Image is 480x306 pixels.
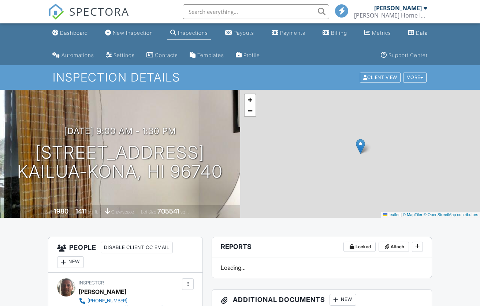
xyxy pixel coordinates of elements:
[401,212,402,217] span: |
[88,298,127,304] div: [PHONE_NUMBER]
[167,26,211,40] a: Inspections
[181,209,190,215] span: sq.ft.
[222,26,257,40] a: Payouts
[424,212,478,217] a: © OpenStreetMap contributors
[144,49,181,62] a: Contacts
[374,4,422,12] div: [PERSON_NAME]
[79,297,163,305] a: [PHONE_NUMBER]
[183,4,329,19] input: Search everything...
[178,30,208,36] div: Inspections
[383,212,399,217] a: Leaflet
[360,73,401,83] div: Client View
[141,209,156,215] span: Lot Size
[88,209,98,215] span: sq. ft.
[111,209,134,215] span: crawlspace
[320,26,350,40] a: Billing
[155,52,178,58] div: Contacts
[157,207,179,215] div: 705541
[48,237,202,273] h3: People
[187,49,227,62] a: Templates
[245,94,256,105] a: Zoom in
[62,52,94,58] div: Automations
[356,139,365,154] img: Marker
[69,4,129,19] span: SPECTORA
[197,52,224,58] div: Templates
[280,30,305,36] div: Payments
[49,49,97,62] a: Automations (Basic)
[64,126,176,136] h3: [DATE] 9:00 am - 1:30 pm
[354,12,427,19] div: Maika’i Home Inspections
[79,286,126,297] div: [PERSON_NAME]
[416,30,428,36] div: Data
[54,207,68,215] div: 1980
[102,26,156,40] a: New Inspection
[403,212,423,217] a: © MapTiler
[361,26,394,40] a: Metrics
[359,74,402,80] a: Client View
[101,242,173,253] div: Disable Client CC Email
[53,71,427,84] h1: Inspection Details
[79,280,104,286] span: Inspector
[372,30,391,36] div: Metrics
[57,256,84,268] div: New
[245,105,256,116] a: Zoom out
[243,52,260,58] div: Profile
[378,49,431,62] a: Support Center
[17,143,223,182] h1: [STREET_ADDRESS] Kailua-Kona, HI 96740
[331,30,347,36] div: Billing
[48,4,64,20] img: The Best Home Inspection Software - Spectora
[233,49,263,62] a: Company Profile
[330,294,356,306] div: New
[114,52,135,58] div: Settings
[49,26,91,40] a: Dashboard
[234,30,254,36] div: Payouts
[75,207,87,215] div: 1411
[45,209,53,215] span: Built
[269,26,308,40] a: Payments
[403,73,427,83] div: More
[405,26,431,40] a: Data
[60,30,88,36] div: Dashboard
[248,106,252,115] span: −
[103,49,138,62] a: Settings
[113,30,153,36] div: New Inspection
[248,95,252,104] span: +
[388,52,428,58] div: Support Center
[48,10,129,25] a: SPECTORA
